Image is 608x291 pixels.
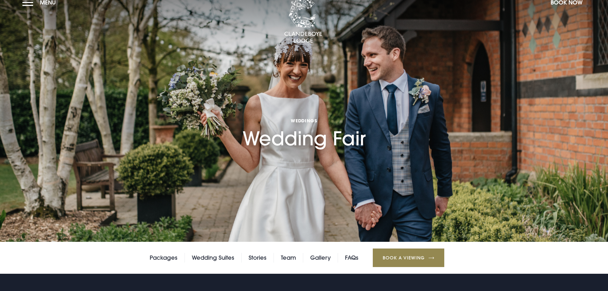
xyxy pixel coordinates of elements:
[243,81,366,150] h1: Wedding Fair
[243,118,366,124] span: Weddings
[281,253,296,263] a: Team
[345,253,358,263] a: FAQs
[249,253,266,263] a: Stories
[150,253,177,263] a: Packages
[192,253,234,263] a: Wedding Suites
[310,253,331,263] a: Gallery
[373,249,444,267] a: Book a Viewing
